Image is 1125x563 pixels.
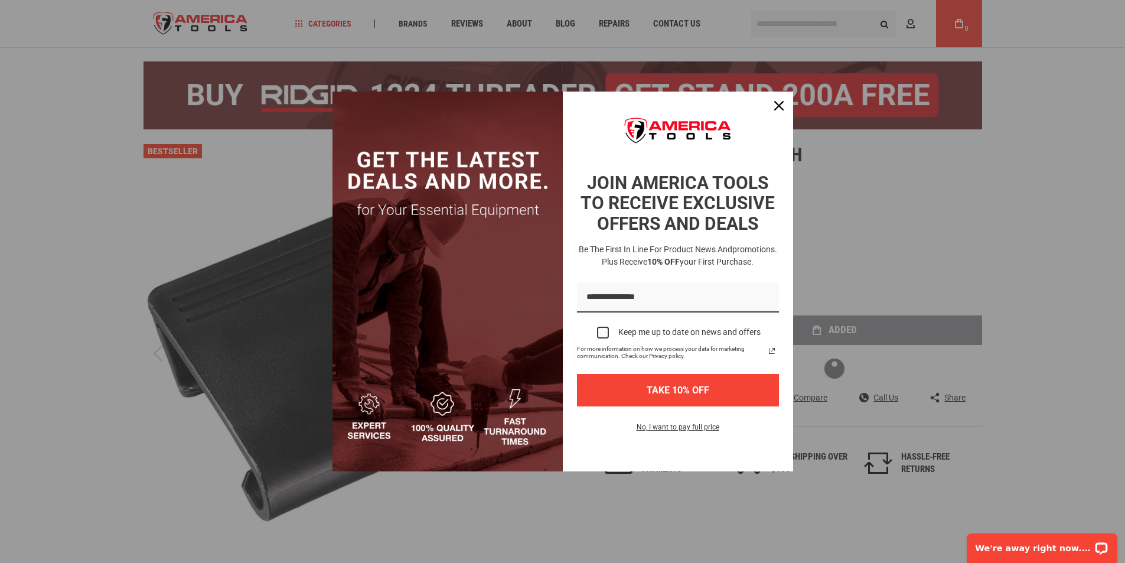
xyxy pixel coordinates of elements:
[627,421,729,441] button: No, I want to pay full price
[765,92,793,120] button: Close
[959,526,1125,563] iframe: LiveChat chat widget
[765,344,779,358] svg: link icon
[577,374,779,406] button: TAKE 10% OFF
[577,282,779,313] input: Email field
[577,346,765,360] span: For more information on how we process your data for marketing communication. Check our Privacy p...
[618,327,761,337] div: Keep me up to date on news and offers
[765,344,779,358] a: Read our Privacy Policy
[774,101,784,110] svg: close icon
[575,243,781,268] h3: Be the first in line for product news and
[581,173,775,234] strong: JOIN AMERICA TOOLS TO RECEIVE EXCLUSIVE OFFERS AND DEALS
[647,257,680,266] strong: 10% OFF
